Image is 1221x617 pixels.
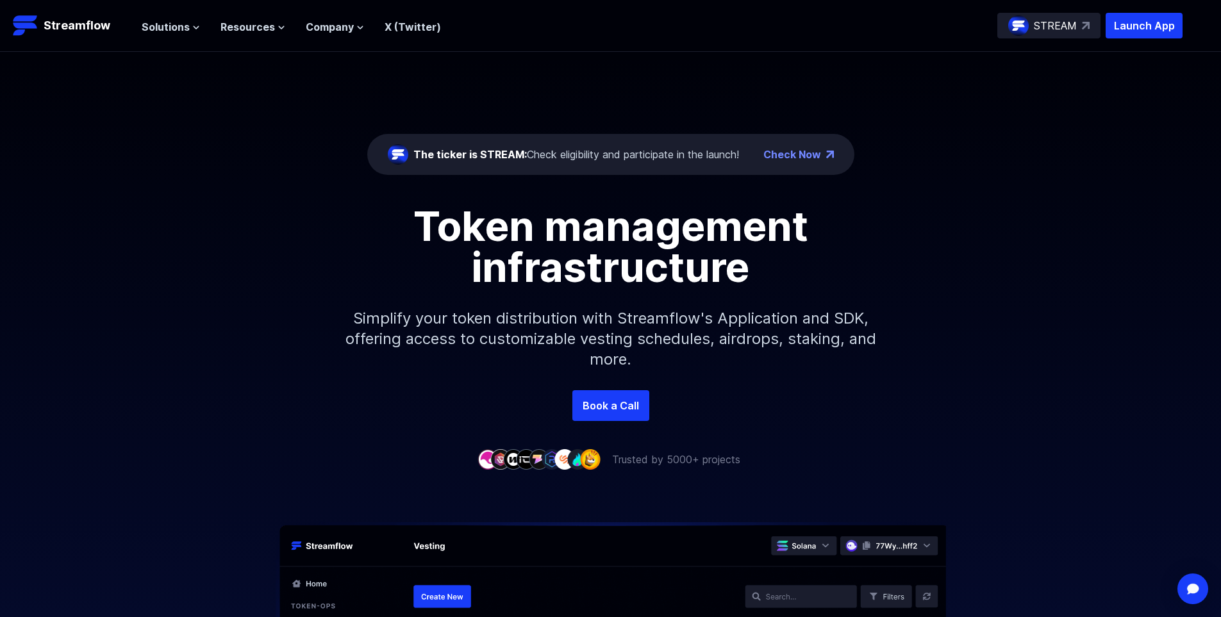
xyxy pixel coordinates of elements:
p: Streamflow [44,17,110,35]
img: top-right-arrow.svg [1082,22,1090,29]
p: Simplify your token distribution with Streamflow's Application and SDK, offering access to custom... [335,288,886,390]
img: company-6 [542,449,562,469]
div: Check eligibility and participate in the launch! [413,147,739,162]
img: streamflow-logo-circle.png [1008,15,1029,36]
button: Solutions [142,19,200,35]
img: company-4 [516,449,536,469]
img: top-right-arrow.png [826,151,834,158]
button: Launch App [1106,13,1183,38]
span: Solutions [142,19,190,35]
p: STREAM [1034,18,1077,33]
span: The ticker is STREAM: [413,148,527,161]
a: X (Twitter) [385,21,441,33]
img: company-8 [567,449,588,469]
img: company-7 [554,449,575,469]
a: Book a Call [572,390,649,421]
img: Streamflow Logo [13,13,38,38]
button: Company [306,19,364,35]
a: Streamflow [13,13,129,38]
span: Resources [220,19,275,35]
img: streamflow-logo-circle.png [388,144,408,165]
img: company-5 [529,449,549,469]
img: company-2 [490,449,511,469]
img: company-9 [580,449,601,469]
button: Resources [220,19,285,35]
a: STREAM [997,13,1101,38]
span: Company [306,19,354,35]
img: company-3 [503,449,524,469]
div: Open Intercom Messenger [1177,573,1208,604]
h1: Token management infrastructure [322,206,899,288]
a: Check Now [763,147,821,162]
img: company-1 [478,449,498,469]
p: Trusted by 5000+ projects [612,452,740,467]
